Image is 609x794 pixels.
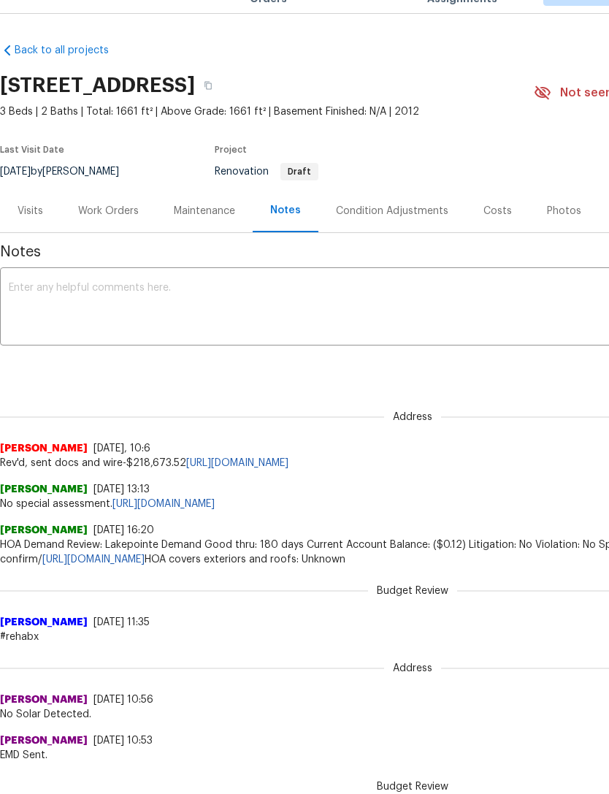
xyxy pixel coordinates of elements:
[368,584,457,598] span: Budget Review
[186,458,288,468] a: [URL][DOMAIN_NAME]
[215,167,318,177] span: Renovation
[384,661,441,676] span: Address
[174,204,235,218] div: Maintenance
[93,695,153,705] span: [DATE] 10:56
[336,204,448,218] div: Condition Adjustments
[93,736,153,746] span: [DATE] 10:53
[270,203,301,218] div: Notes
[93,525,154,535] span: [DATE] 16:20
[93,617,150,627] span: [DATE] 11:35
[384,410,441,424] span: Address
[282,167,317,176] span: Draft
[215,145,247,154] span: Project
[195,72,221,99] button: Copy Address
[93,484,150,495] span: [DATE] 13:13
[483,204,512,218] div: Costs
[18,204,43,218] div: Visits
[112,499,215,509] a: [URL][DOMAIN_NAME]
[547,204,581,218] div: Photos
[78,204,139,218] div: Work Orders
[93,443,150,454] span: [DATE], 10:6
[42,554,145,565] a: [URL][DOMAIN_NAME]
